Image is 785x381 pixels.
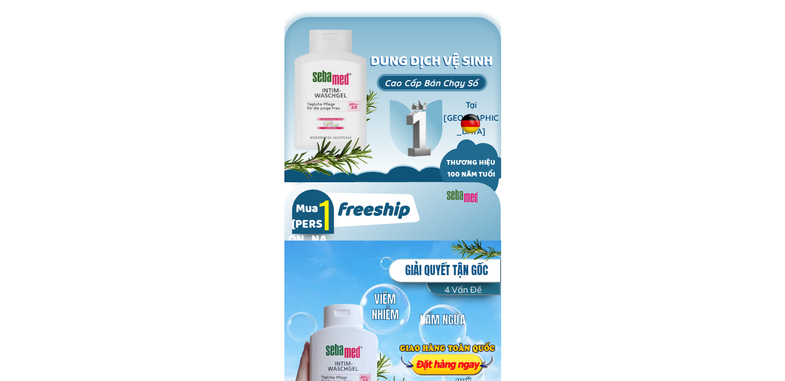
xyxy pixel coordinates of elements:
h2: 1 [313,190,338,237]
h2: Mua [PERSON_NAME] [288,203,327,265]
h3: Tại [GEOGRAPHIC_DATA] [443,99,499,138]
h3: Cao Cấp Bán Chạy Số [377,76,486,90]
h2: freeship [316,197,429,227]
h1: DUNG DỊCH VỆ SINH [369,52,495,74]
h5: 4 Vấn Đề [433,282,493,296]
h2: THƯƠNG HIỆU 100 NĂM TUỔI [441,158,501,182]
h5: GIẢI QUYẾT TẬN GỐC [396,261,497,280]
